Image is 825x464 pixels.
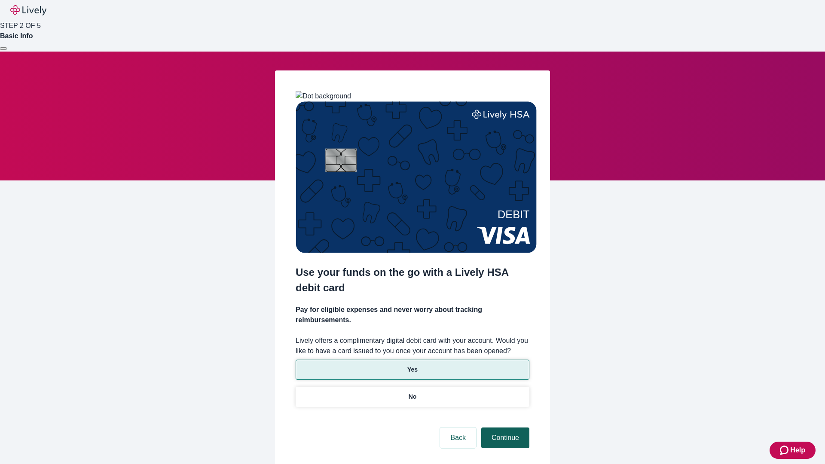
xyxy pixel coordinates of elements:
[296,387,529,407] button: No
[10,5,46,15] img: Lively
[770,442,816,459] button: Zendesk support iconHelp
[296,265,529,296] h2: Use your funds on the go with a Lively HSA debit card
[296,360,529,380] button: Yes
[296,305,529,325] h4: Pay for eligible expenses and never worry about tracking reimbursements.
[296,336,529,356] label: Lively offers a complimentary digital debit card with your account. Would you like to have a card...
[790,445,805,455] span: Help
[407,365,418,374] p: Yes
[296,101,537,253] img: Debit card
[481,427,529,448] button: Continue
[409,392,417,401] p: No
[440,427,476,448] button: Back
[296,91,351,101] img: Dot background
[780,445,790,455] svg: Zendesk support icon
